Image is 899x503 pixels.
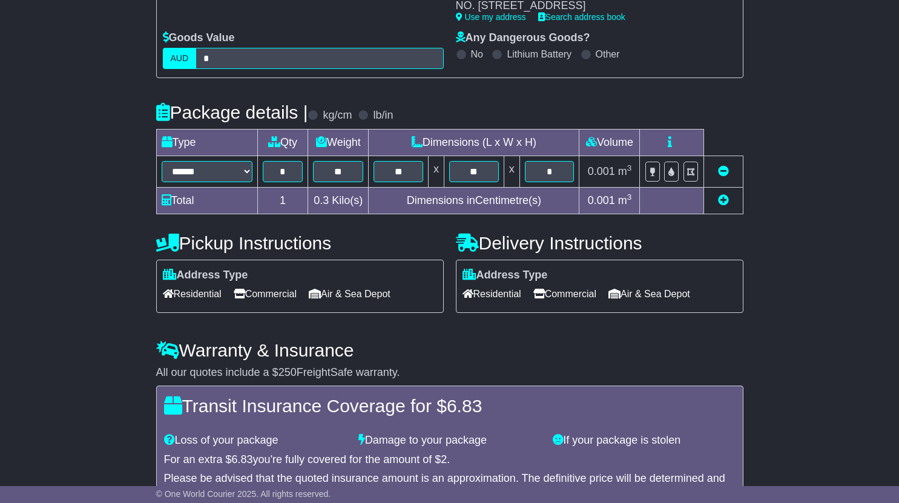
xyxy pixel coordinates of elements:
span: Commercial [234,284,297,303]
label: Other [596,48,620,60]
h4: Package details | [156,102,308,122]
sup: 3 [627,163,632,173]
label: kg/cm [323,109,352,122]
td: Weight [308,129,369,156]
span: 6.83 [447,396,482,416]
a: Use my address [456,12,526,22]
td: x [428,156,444,187]
label: lb/in [373,109,393,122]
div: Please be advised that the quoted insurance amount is an approximation. The definitive price will... [164,472,736,498]
span: m [618,194,632,206]
label: Address Type [163,269,248,282]
td: Type [156,129,257,156]
span: 6.83 [232,453,253,465]
td: x [504,156,519,187]
span: Residential [163,284,222,303]
span: Air & Sea Depot [608,284,690,303]
td: 1 [257,187,308,214]
h4: Transit Insurance Coverage for $ [164,396,736,416]
span: 0.3 [314,194,329,206]
a: Remove this item [718,165,729,177]
label: Lithium Battery [507,48,571,60]
h4: Delivery Instructions [456,233,743,253]
span: Commercial [533,284,596,303]
span: Residential [463,284,521,303]
span: 250 [278,366,297,378]
td: Dimensions (L x W x H) [369,129,579,156]
div: For an extra $ you're fully covered for the amount of $ . [164,453,736,467]
td: Dimensions in Centimetre(s) [369,187,579,214]
div: Loss of your package [158,434,352,447]
div: All our quotes include a $ FreightSafe warranty. [156,366,743,380]
label: Address Type [463,269,548,282]
label: No [471,48,483,60]
span: 0.001 [588,165,615,177]
span: 2 [441,453,447,465]
h4: Pickup Instructions [156,233,444,253]
h4: Warranty & Insurance [156,340,743,360]
label: Any Dangerous Goods? [456,31,590,45]
div: If your package is stolen [547,434,741,447]
span: Air & Sea Depot [309,284,390,303]
td: Total [156,187,257,214]
a: Add new item [718,194,729,206]
label: AUD [163,48,197,69]
span: 0.001 [588,194,615,206]
span: © One World Courier 2025. All rights reserved. [156,489,331,499]
td: Kilo(s) [308,187,369,214]
a: Search address book [538,12,625,22]
sup: 3 [627,192,632,202]
td: Volume [579,129,640,156]
label: Goods Value [163,31,235,45]
span: m [618,165,632,177]
div: Damage to your package [352,434,547,447]
td: Qty [257,129,308,156]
